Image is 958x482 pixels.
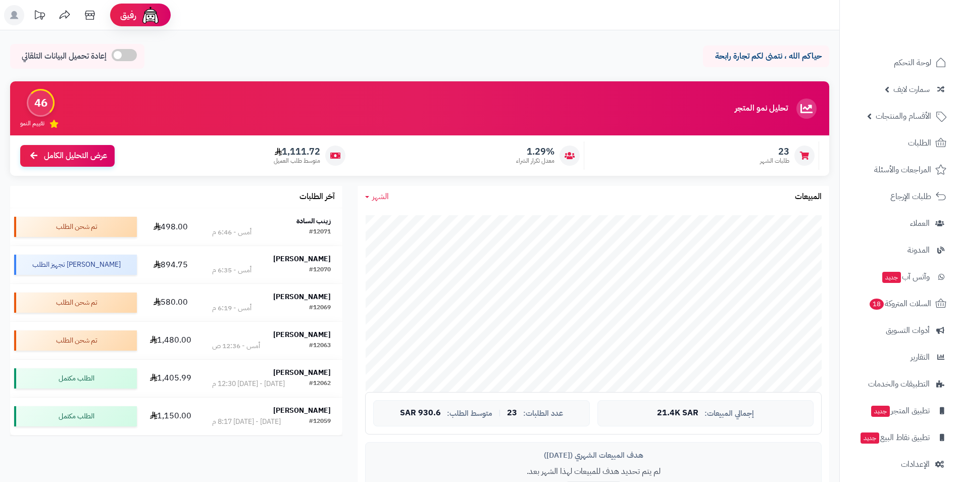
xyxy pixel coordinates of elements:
span: وآتس آب [881,270,930,284]
a: الشهر [365,191,389,203]
span: 18 [870,299,884,310]
span: عدد الطلبات: [523,409,563,418]
h3: تحليل نمو المتجر [735,104,788,113]
h3: آخر الطلبات [299,192,335,202]
div: الطلب مكتمل [14,406,137,426]
span: المراجعات والأسئلة [874,163,931,177]
span: الأقسام والمنتجات [876,109,931,123]
span: 21.4K SAR [657,409,698,418]
strong: [PERSON_NAME] [273,292,331,302]
a: التقارير [846,345,952,369]
a: الطلبات [846,131,952,155]
strong: [PERSON_NAME] [273,329,331,340]
span: طلبات الشهر [760,157,789,165]
div: هدف المبيعات الشهري ([DATE]) [373,450,814,461]
img: ai-face.png [140,5,161,25]
td: 894.75 [141,246,200,283]
span: 930.6 SAR [400,409,441,418]
span: 23 [507,409,517,418]
div: #12062 [309,379,331,389]
strong: [PERSON_NAME] [273,405,331,416]
span: متوسط طلب العميل [274,157,320,165]
span: إجمالي المبيعات: [704,409,754,418]
a: تطبيق نقاط البيعجديد [846,425,952,450]
a: المراجعات والأسئلة [846,158,952,182]
a: التطبيقات والخدمات [846,372,952,396]
div: #12071 [309,227,331,237]
strong: زينب السادة [296,216,331,226]
strong: [PERSON_NAME] [273,367,331,378]
span: إعادة تحميل البيانات التلقائي [22,51,107,62]
div: [DATE] - [DATE] 12:30 م [212,379,285,389]
span: الشهر [372,190,389,203]
span: عرض التحليل الكامل [44,150,107,162]
span: أدوات التسويق [886,323,930,338]
span: 1,111.72 [274,146,320,157]
span: تطبيق المتجر [870,404,930,418]
div: #12069 [309,303,331,313]
p: حياكم الله ، نتمنى لكم تجارة رابحة [711,51,822,62]
span: 23 [760,146,789,157]
span: تقييم النمو [20,119,44,128]
div: تم شحن الطلب [14,330,137,351]
span: التقارير [911,350,930,364]
div: #12063 [309,341,331,351]
div: تم شحن الطلب [14,293,137,313]
td: 1,405.99 [141,360,200,397]
a: تحديثات المنصة [27,5,52,28]
span: طلبات الإرجاع [890,189,931,204]
span: التطبيقات والخدمات [868,377,930,391]
span: متوسط الطلب: [447,409,492,418]
h3: المبيعات [795,192,822,202]
a: تطبيق المتجرجديد [846,399,952,423]
div: أمس - 12:36 ص [212,341,260,351]
span: رفيق [120,9,136,21]
span: جديد [882,272,901,283]
a: عرض التحليل الكامل [20,145,115,167]
span: | [498,409,501,417]
td: 498.00 [141,208,200,246]
a: الإعدادات [846,452,952,476]
span: الطلبات [908,136,931,150]
div: أمس - 6:46 م [212,227,251,237]
span: السلات المتروكة [869,297,931,311]
div: الطلب مكتمل [14,368,137,389]
a: العملاء [846,211,952,235]
a: لوحة التحكم [846,51,952,75]
span: سمارت لايف [893,82,930,97]
span: العملاء [910,216,930,230]
div: أمس - 6:19 م [212,303,251,313]
span: المدونة [907,243,930,257]
div: #12070 [309,265,331,275]
div: #12059 [309,417,331,427]
span: 1.29% [516,146,554,157]
div: [DATE] - [DATE] 8:17 م [212,417,281,427]
strong: [PERSON_NAME] [273,254,331,264]
td: 1,150.00 [141,398,200,435]
span: الإعدادات [901,457,930,471]
div: [PERSON_NAME] تجهيز الطلب [14,255,137,275]
div: تم شحن الطلب [14,217,137,237]
a: وآتس آبجديد [846,265,952,289]
span: جديد [871,406,890,417]
td: 1,480.00 [141,322,200,359]
span: معدل تكرار الشراء [516,157,554,165]
span: تطبيق نقاط البيع [860,430,930,445]
a: أدوات التسويق [846,318,952,343]
p: لم يتم تحديد هدف للمبيعات لهذا الشهر بعد. [373,466,814,477]
a: السلات المتروكة18 [846,292,952,316]
span: جديد [861,432,879,444]
a: طلبات الإرجاع [846,184,952,209]
span: لوحة التحكم [894,56,931,70]
a: المدونة [846,238,952,262]
td: 580.00 [141,284,200,321]
div: أمس - 6:35 م [212,265,251,275]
